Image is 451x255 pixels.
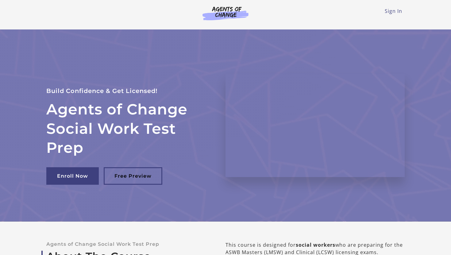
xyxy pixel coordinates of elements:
[46,86,211,96] p: Build Confidence & Get Licensed!
[385,8,402,14] a: Sign In
[46,241,206,247] p: Agents of Change Social Work Test Prep
[46,167,99,185] a: Enroll Now
[296,241,335,248] b: social workers
[104,167,162,185] a: Free Preview
[196,6,255,20] img: Agents of Change Logo
[46,100,211,157] h2: Agents of Change Social Work Test Prep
